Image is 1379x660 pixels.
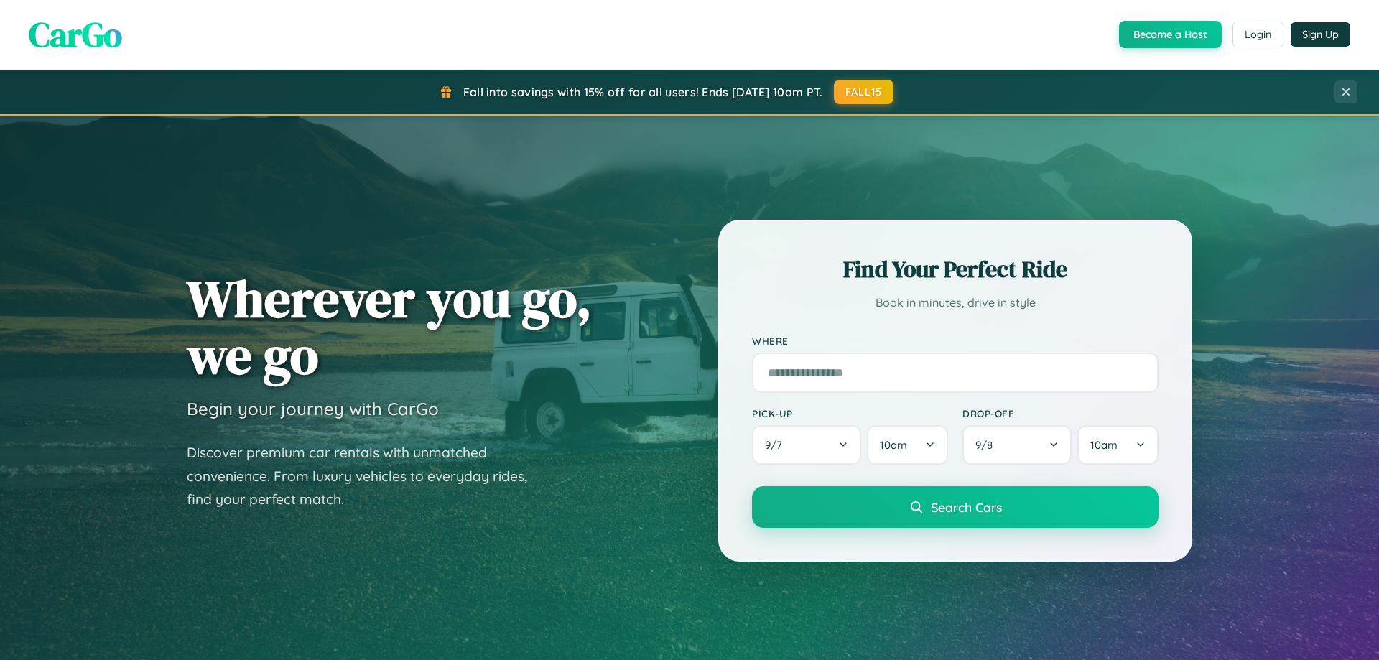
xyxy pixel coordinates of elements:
[931,499,1002,515] span: Search Cars
[463,85,823,99] span: Fall into savings with 15% off for all users! Ends [DATE] 10am PT.
[752,254,1159,285] h2: Find Your Perfect Ride
[752,292,1159,313] p: Book in minutes, drive in style
[752,407,948,419] label: Pick-up
[880,438,907,452] span: 10am
[975,438,1000,452] span: 9 / 8
[752,486,1159,528] button: Search Cars
[962,407,1159,419] label: Drop-off
[1090,438,1118,452] span: 10am
[752,335,1159,347] label: Where
[187,441,546,511] p: Discover premium car rentals with unmatched convenience. From luxury vehicles to everyday rides, ...
[1119,21,1222,48] button: Become a Host
[1232,22,1283,47] button: Login
[752,425,861,465] button: 9/7
[962,425,1072,465] button: 9/8
[765,438,789,452] span: 9 / 7
[29,11,122,58] span: CarGo
[187,398,439,419] h3: Begin your journey with CarGo
[1291,22,1350,47] button: Sign Up
[834,80,894,104] button: FALL15
[867,425,948,465] button: 10am
[187,270,592,384] h1: Wherever you go, we go
[1077,425,1159,465] button: 10am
